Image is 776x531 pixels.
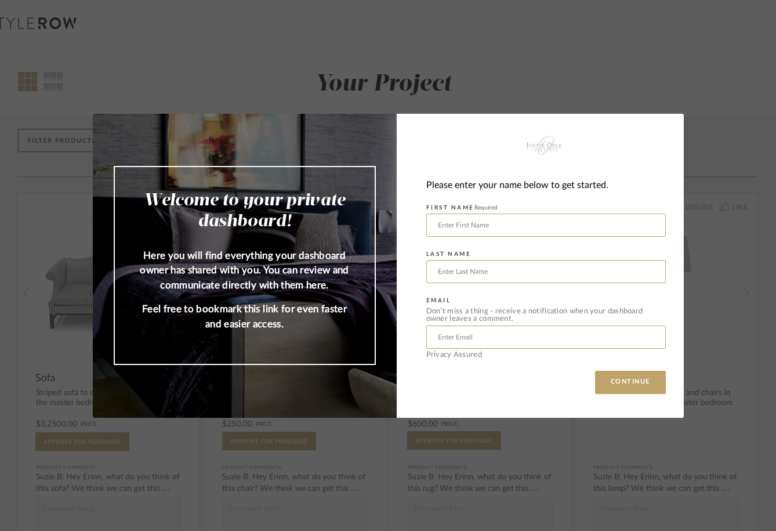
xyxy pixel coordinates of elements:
input: Enter Email [426,326,666,349]
p: Here you will find everything your dashboard owner has shared with you. You can review and commun... [138,248,351,293]
span: Required [474,205,498,211]
h2: Welcome to your private dashboard! [138,190,351,232]
input: Enter Last Name [426,260,666,283]
div: Please enter your name below to get started. [426,178,666,193]
div: Don’t miss a thing - receive a notification when your dashboard owner leaves a comment. [426,308,666,323]
label: EMAIL [426,297,451,304]
div: Privacy Assured [426,351,666,359]
label: LAST NAME [426,251,472,258]
input: Enter First Name [426,214,666,237]
p: Feel free to bookmark this link for even faster and easier access. [138,302,351,331]
button: CONTINUE [595,371,666,394]
label: FIRST NAME [426,204,498,211]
